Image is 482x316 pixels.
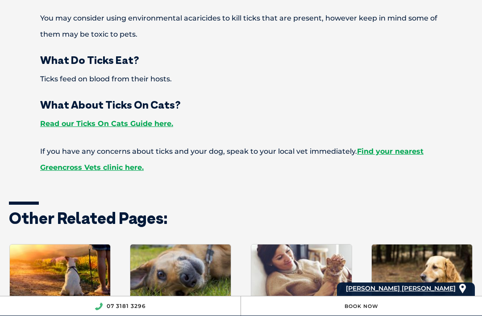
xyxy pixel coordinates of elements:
p: Ticks feed on blood from their hosts. [9,71,473,87]
a: Book Now [345,303,378,309]
h3: What Do Ticks Eat? [9,55,473,65]
img: location_pin.svg [459,284,466,294]
h3: What About Ticks On Cats? [9,99,473,110]
img: location_phone.svg [95,303,103,310]
span: [PERSON_NAME] [PERSON_NAME] [346,284,456,292]
img: GXV_HeroBanner_Cat_03 [251,244,352,301]
a: [PERSON_NAME] [PERSON_NAME] [346,282,456,295]
p: You may consider using environmental acaricides to kill ticks that are present, however keep in m... [9,10,473,42]
p: If you have any concerns about ticks and your dog, speak to your local vet immediately. [9,143,473,176]
h3: Other related pages: [9,210,473,226]
a: 07 3181 3296 [107,303,146,309]
a: Read our Ticks On Cats Guide here. [40,119,173,128]
img: GXV_HeroBanner_Dog_01 [10,244,110,301]
button: Search [465,41,474,50]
